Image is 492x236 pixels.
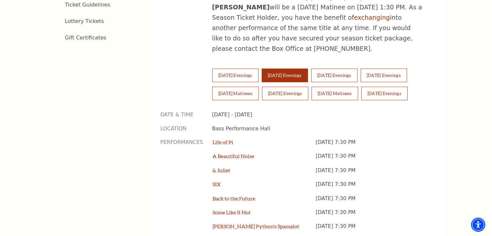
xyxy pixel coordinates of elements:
[316,209,427,223] p: [DATE] 7:30 PM
[316,181,427,195] p: [DATE] 7:30 PM
[213,209,251,215] a: Some Like It Hot
[213,153,254,159] a: A Beautiful Noise
[65,2,110,8] a: Ticket Guidelines
[160,111,202,118] p: Date & Time
[316,167,427,181] p: [DATE] 7:30 PM
[65,18,104,24] a: Lottery Tickets
[212,111,427,118] p: [DATE] - [DATE]
[212,87,259,100] button: [DATE] Matinees
[213,223,299,229] a: [PERSON_NAME] Python's Spamalot
[212,125,427,132] p: Bass Performance Hall
[316,139,427,153] p: [DATE] 7:30 PM
[262,87,308,100] button: [DATE] Evenings
[471,218,485,232] div: Accessibility Menu
[361,69,407,82] button: [DATE] Evenings
[361,87,408,100] button: [DATE] Evenings
[213,181,221,187] a: SIX
[160,125,202,132] p: Location
[65,35,106,41] a: Gift Certificates
[212,69,258,82] button: [DATE] Evenings
[312,87,358,100] button: [DATE] Matinees
[213,167,230,173] a: & Juliet
[213,139,233,145] a: Life of Pi
[354,14,390,21] a: exchanging
[213,195,255,201] a: Back to the Future
[311,69,357,82] button: [DATE] Evenings
[316,153,427,166] p: [DATE] 7:30 PM
[316,195,427,209] p: [DATE] 7:30 PM
[262,69,308,82] button: [DATE] Evenings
